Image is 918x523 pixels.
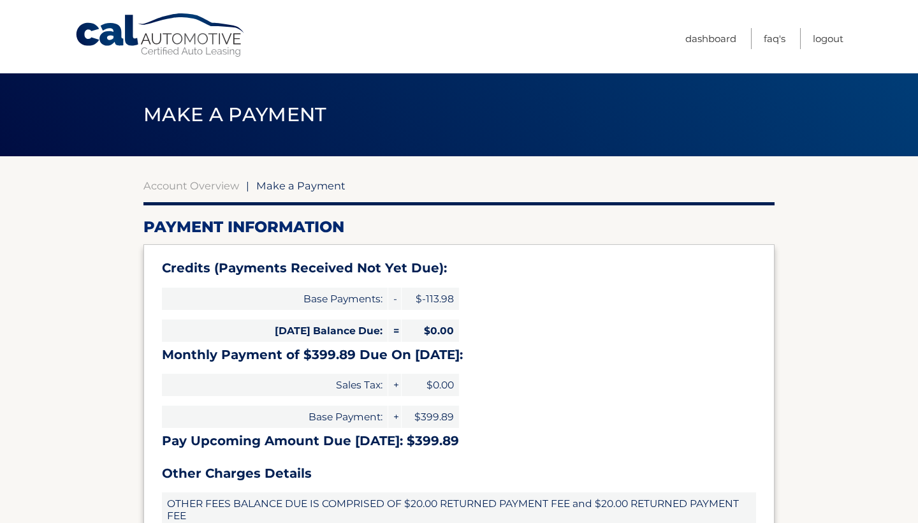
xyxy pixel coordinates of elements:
[388,288,401,310] span: -
[162,466,756,482] h3: Other Charges Details
[402,288,459,310] span: $-113.98
[402,374,459,396] span: $0.00
[162,260,756,276] h3: Credits (Payments Received Not Yet Due):
[75,13,247,58] a: Cal Automotive
[256,179,346,192] span: Make a Payment
[402,406,459,428] span: $399.89
[388,320,401,342] span: =
[402,320,459,342] span: $0.00
[162,320,388,342] span: [DATE] Balance Due:
[388,374,401,396] span: +
[162,374,388,396] span: Sales Tax:
[162,433,756,449] h3: Pay Upcoming Amount Due [DATE]: $399.89
[143,217,775,237] h2: Payment Information
[143,103,326,126] span: Make a Payment
[162,406,388,428] span: Base Payment:
[685,28,736,49] a: Dashboard
[162,347,756,363] h3: Monthly Payment of $399.89 Due On [DATE]:
[246,179,249,192] span: |
[764,28,785,49] a: FAQ's
[388,406,401,428] span: +
[813,28,843,49] a: Logout
[143,179,239,192] a: Account Overview
[162,288,388,310] span: Base Payments:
